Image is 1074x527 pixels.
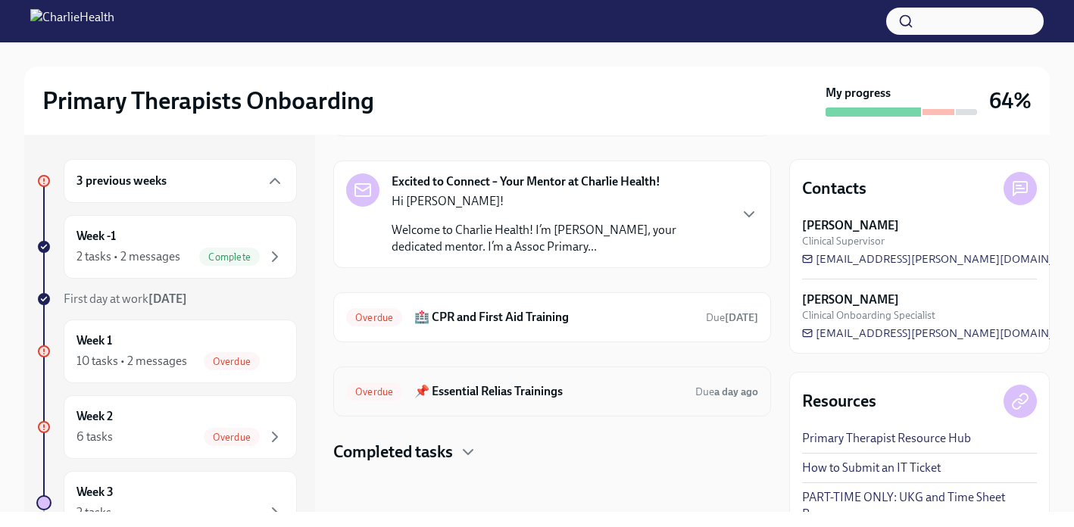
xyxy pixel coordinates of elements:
[725,311,758,324] strong: [DATE]
[392,222,728,255] p: Welcome to Charlie Health! I’m [PERSON_NAME], your dedicated mentor. I’m a Assoc Primary...
[346,312,402,323] span: Overdue
[346,379,758,404] a: Overdue📌 Essential Relias TrainingsDuea day ago
[802,460,941,476] a: How to Submit an IT Ticket
[802,390,876,413] h4: Resources
[714,385,758,398] strong: a day ago
[695,385,758,399] span: August 25th, 2025 10:00
[802,489,1037,522] a: PART-TIME ONLY: UKG and Time Sheet Resource
[76,248,180,265] div: 2 tasks • 2 messages
[802,217,899,234] strong: [PERSON_NAME]
[706,310,758,325] span: August 23rd, 2025 10:00
[76,504,111,521] div: 2 tasks
[802,292,899,308] strong: [PERSON_NAME]
[36,215,297,279] a: Week -12 tasks • 2 messagesComplete
[36,395,297,459] a: Week 26 tasksOverdue
[392,173,660,190] strong: Excited to Connect – Your Mentor at Charlie Health!
[989,87,1032,114] h3: 64%
[802,234,885,248] span: Clinical Supervisor
[802,177,866,200] h4: Contacts
[64,292,187,306] span: First day at work
[199,251,260,263] span: Complete
[36,320,297,383] a: Week 110 tasks • 2 messagesOverdue
[30,9,114,33] img: CharlieHealth
[76,332,112,349] h6: Week 1
[802,308,935,323] span: Clinical Onboarding Specialist
[392,193,728,210] p: Hi [PERSON_NAME]!
[76,228,116,245] h6: Week -1
[76,484,114,500] h6: Week 3
[414,383,683,400] h6: 📌 Essential Relias Trainings
[76,429,113,445] div: 6 tasks
[76,408,113,425] h6: Week 2
[346,305,758,329] a: Overdue🏥 CPR and First Aid TrainingDue[DATE]
[333,441,453,463] h4: Completed tasks
[333,441,771,463] div: Completed tasks
[695,385,758,398] span: Due
[76,353,187,370] div: 10 tasks • 2 messages
[706,311,758,324] span: Due
[36,291,297,307] a: First day at work[DATE]
[826,85,891,101] strong: My progress
[64,159,297,203] div: 3 previous weeks
[346,386,402,398] span: Overdue
[204,356,260,367] span: Overdue
[148,292,187,306] strong: [DATE]
[414,309,694,326] h6: 🏥 CPR and First Aid Training
[76,173,167,189] h6: 3 previous weeks
[204,432,260,443] span: Overdue
[42,86,374,116] h2: Primary Therapists Onboarding
[802,430,971,447] a: Primary Therapist Resource Hub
